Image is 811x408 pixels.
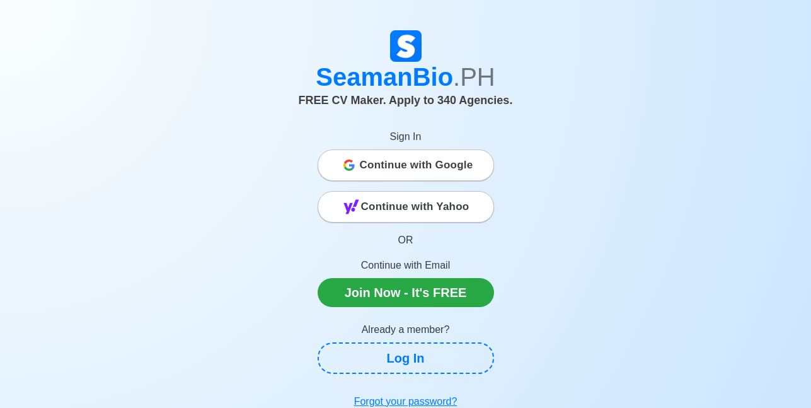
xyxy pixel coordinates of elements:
[318,191,494,223] button: Continue with Yahoo
[318,129,494,144] p: Sign In
[56,62,756,92] h1: SeamanBio
[360,153,473,178] span: Continue with Google
[354,396,457,407] u: Forgot your password?
[390,30,422,62] img: Logo
[318,342,494,374] a: Log In
[318,278,494,307] a: Join Now - It's FREE
[299,94,513,107] span: FREE CV Maker. Apply to 340 Agencies.
[318,258,494,273] p: Continue with Email
[361,194,469,219] span: Continue with Yahoo
[318,322,494,337] p: Already a member?
[453,63,495,91] span: .PH
[318,149,494,181] button: Continue with Google
[318,233,494,248] p: OR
